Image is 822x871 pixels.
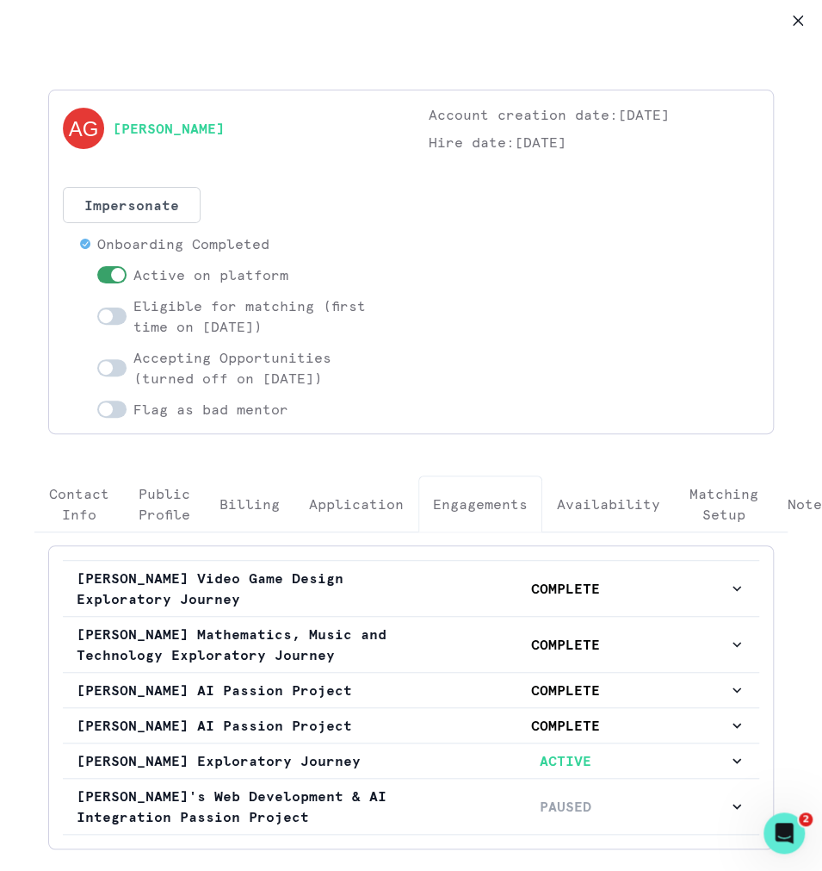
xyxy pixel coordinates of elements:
[403,634,729,655] p: COMPLETE
[63,743,759,778] button: [PERSON_NAME] Exploratory JourneyACTIVE
[133,264,288,285] p: Active on platform
[403,750,729,771] p: ACTIVE
[133,399,288,420] p: Flag as bad mentor
[139,483,190,525] p: Public Profile
[433,494,528,514] p: Engagements
[403,578,729,599] p: COMPLETE
[763,812,805,854] iframe: Intercom live chat
[63,187,201,223] button: Impersonate
[784,7,812,34] button: Close
[63,561,759,616] button: [PERSON_NAME] Video Game Design Exploratory JourneyCOMPLETE
[689,483,758,525] p: Matching Setup
[49,483,109,525] p: Contact Info
[97,233,269,254] p: Onboarding Completed
[309,494,404,514] p: Application
[63,673,759,707] button: [PERSON_NAME] AI Passion ProjectCOMPLETE
[557,494,660,514] p: Availability
[429,104,760,125] p: Account creation date: [DATE]
[403,796,729,817] p: PAUSED
[77,680,403,700] p: [PERSON_NAME] AI Passion Project
[77,624,403,665] p: [PERSON_NAME] Mathematics, Music and Technology Exploratory Journey
[799,812,813,826] span: 2
[133,347,394,389] p: Accepting Opportunities (turned off on [DATE])
[63,108,104,149] img: svg
[77,568,403,609] p: [PERSON_NAME] Video Game Design Exploratory Journey
[77,715,403,736] p: [PERSON_NAME] AI Passion Project
[429,132,760,152] p: Hire date: [DATE]
[63,617,759,672] button: [PERSON_NAME] Mathematics, Music and Technology Exploratory JourneyCOMPLETE
[63,708,759,743] button: [PERSON_NAME] AI Passion ProjectCOMPLETE
[113,118,225,139] a: [PERSON_NAME]
[219,494,280,514] p: Billing
[133,296,394,337] p: Eligible for matching (first time on [DATE])
[403,680,729,700] p: COMPLETE
[77,750,403,771] p: [PERSON_NAME] Exploratory Journey
[77,786,403,827] p: [PERSON_NAME]'s Web Development & AI Integration Passion Project
[403,715,729,736] p: COMPLETE
[63,779,759,834] button: [PERSON_NAME]'s Web Development & AI Integration Passion ProjectPAUSED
